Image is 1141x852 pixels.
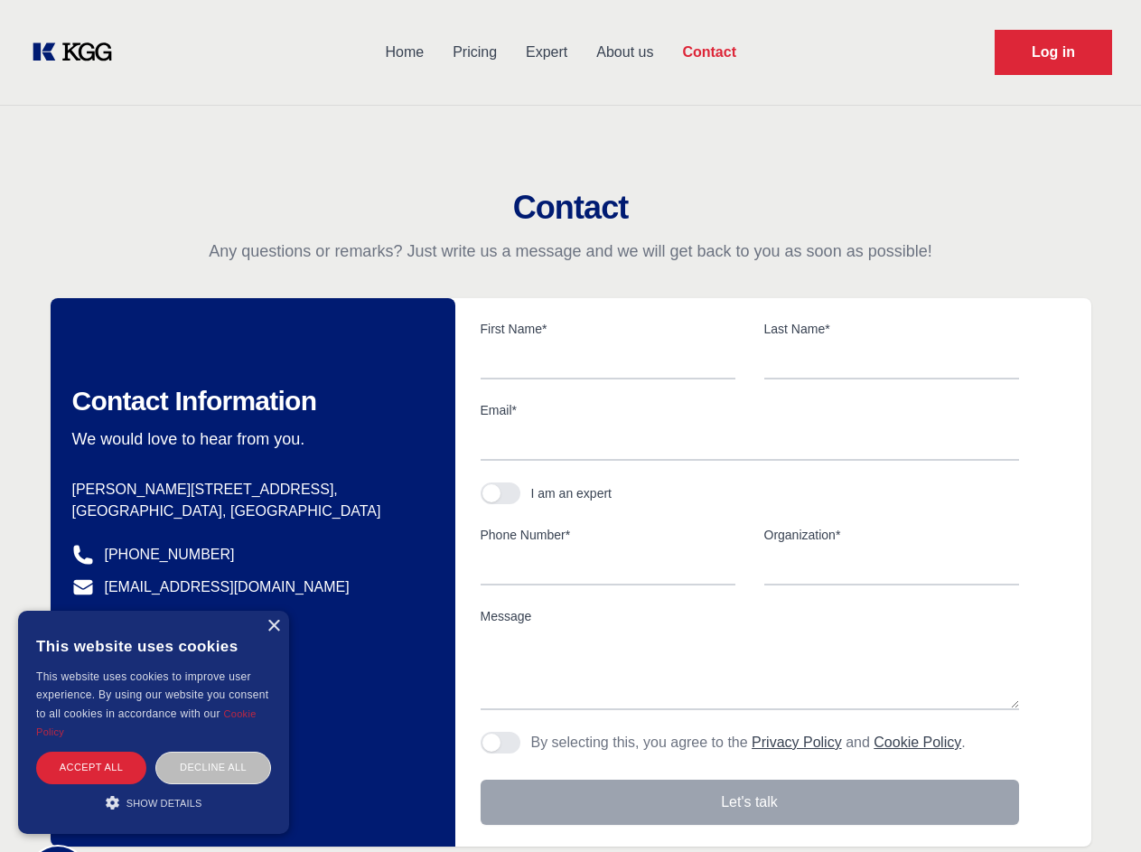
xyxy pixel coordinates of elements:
a: Pricing [438,29,511,76]
label: Last Name* [764,320,1019,338]
a: Contact [668,29,751,76]
p: Any questions or remarks? Just write us a message and we will get back to you as soon as possible! [22,240,1119,262]
a: Cookie Policy [36,708,257,737]
div: Close [267,620,280,633]
div: I am an expert [531,484,613,502]
p: [PERSON_NAME][STREET_ADDRESS], [72,479,426,501]
button: Let's talk [481,780,1019,825]
label: Email* [481,401,1019,419]
a: @knowledgegategroup [72,609,252,631]
span: Show details [126,798,202,809]
p: By selecting this, you agree to the and . [531,732,966,754]
a: [PHONE_NUMBER] [105,544,235,566]
a: Home [370,29,438,76]
a: Privacy Policy [752,735,842,750]
span: This website uses cookies to improve user experience. By using our website you consent to all coo... [36,670,268,720]
label: First Name* [481,320,735,338]
div: Show details [36,793,271,811]
label: Phone Number* [481,526,735,544]
div: Accept all [36,752,146,783]
h2: Contact Information [72,385,426,417]
a: About us [582,29,668,76]
div: This website uses cookies [36,624,271,668]
a: Expert [511,29,582,76]
label: Message [481,607,1019,625]
p: We would love to hear from you. [72,428,426,450]
a: Cookie Policy [874,735,961,750]
label: Organization* [764,526,1019,544]
div: Decline all [155,752,271,783]
a: [EMAIL_ADDRESS][DOMAIN_NAME] [105,576,350,598]
iframe: Chat Widget [1051,765,1141,852]
h2: Contact [22,190,1119,226]
a: KOL Knowledge Platform: Talk to Key External Experts (KEE) [29,38,126,67]
a: Request Demo [995,30,1112,75]
p: [GEOGRAPHIC_DATA], [GEOGRAPHIC_DATA] [72,501,426,522]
